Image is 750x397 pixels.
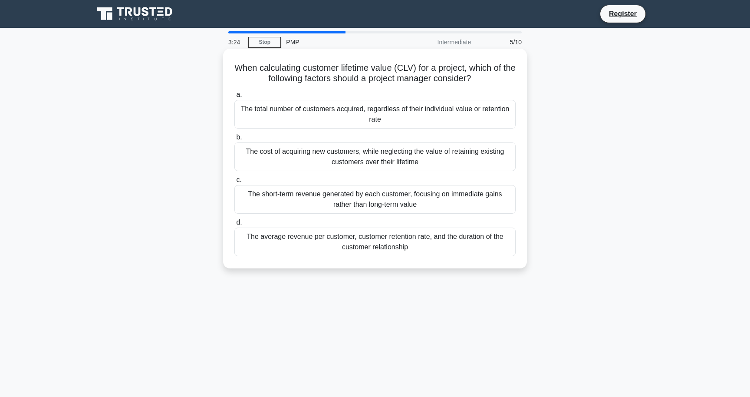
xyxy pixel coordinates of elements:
div: The total number of customers acquired, regardless of their individual value or retention rate [234,100,516,129]
span: d. [236,218,242,226]
span: b. [236,133,242,141]
div: 5/10 [476,33,527,51]
a: Register [604,8,642,19]
div: 3:24 [223,33,248,51]
h5: When calculating customer lifetime value (CLV) for a project, which of the following factors shou... [234,63,516,84]
div: The short-term revenue generated by each customer, focusing on immediate gains rather than long-t... [234,185,516,214]
div: PMP [281,33,400,51]
span: a. [236,91,242,98]
div: The cost of acquiring new customers, while neglecting the value of retaining existing customers o... [234,142,516,171]
span: c. [236,176,241,183]
div: The average revenue per customer, customer retention rate, and the duration of the customer relat... [234,228,516,256]
div: Intermediate [400,33,476,51]
a: Stop [248,37,281,48]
